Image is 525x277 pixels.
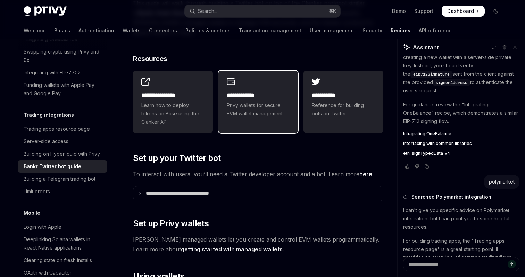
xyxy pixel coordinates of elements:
[133,235,383,254] span: [PERSON_NAME] managed wallets let you create and control EVM wallets programmatically. Learn more...
[413,43,439,51] span: Assistant
[18,173,107,185] a: Building a Telegram trading bot
[133,71,213,133] a: **** **** **** *Learn how to deploy tokens on Base using the Clanker API.
[18,79,107,100] a: Funding wallets with Apple Pay and Google Pay
[24,81,103,98] div: Funding wallets with Apple Pay and Google Pay
[391,22,410,39] a: Recipes
[403,150,519,156] a: eth_signTypedData_v4
[24,125,90,133] div: Trading apps resource page
[18,233,107,254] a: Deeplinking Solana wallets in React Native applications
[24,6,67,16] img: dark logo
[413,163,421,170] button: Vote that response was not good
[133,54,167,64] span: Resources
[24,137,68,146] div: Server-side access
[362,22,382,39] a: Security
[227,101,290,118] span: Privy wallets for secure EVM wallet management.
[18,148,107,160] a: Building on Hyperliquid with Privy
[508,260,516,268] button: Send message
[329,8,336,14] span: ⌘ K
[239,22,301,39] a: Transaction management
[303,71,383,133] a: **** **** *Reference for building bots on Twitter.
[403,141,472,146] span: Interfacing with common libraries
[403,131,451,137] span: Integrating OneBalance
[490,6,501,17] button: Toggle dark mode
[18,254,107,267] a: Clearing state on fresh installs
[24,235,103,252] div: Deeplinking Solana wallets in React Native applications
[419,22,452,39] a: API reference
[133,218,209,229] span: Set up Privy wallets
[18,66,107,79] a: Integrating with EIP-7702
[18,135,107,148] a: Server-side access
[198,7,217,15] div: Search...
[18,123,107,135] a: Trading apps resource page
[489,178,515,185] div: polymarket
[403,206,519,231] p: I can't give you specific advice on Polymarket integration, but I can point you to some helpful r...
[18,185,107,198] a: Limit orders
[24,209,40,217] h5: Mobile
[312,101,375,118] span: Reference for building bots on Twitter.
[359,171,372,178] a: here
[413,72,450,77] span: eip712Signature
[411,194,491,201] span: Searched Polymarket integration
[24,256,92,264] div: Clearing state on fresh installs
[403,163,411,170] button: Vote that response was good
[133,169,383,179] span: To interact with users, you’ll need a Twitter developer account and a bot. Learn more .
[24,269,72,277] div: OAuth with Capacitor
[436,80,467,85] span: signerAddress
[18,160,107,173] a: Bankr Twitter bot guide
[447,8,474,15] span: Dashboard
[24,187,50,196] div: Limit orders
[24,150,100,158] div: Building on Hyperliquid with Privy
[442,6,485,17] a: Dashboard
[310,22,354,39] a: User management
[403,194,519,201] button: Searched Polymarket integration
[403,100,519,125] p: For guidance, review the "Integrating OneBalance" recipe, which demonstrates a similar EIP-712 si...
[78,22,114,39] a: Authentication
[218,71,298,133] a: **** **** ***Privy wallets for secure EVM wallet management.
[24,48,103,64] div: Swapping crypto using Privy and 0x
[181,246,283,253] a: getting started with managed wallets
[24,68,81,77] div: Integrating with EIP-7702
[185,5,340,17] button: Open search
[24,223,61,231] div: Login with Apple
[123,22,141,39] a: Wallets
[24,162,81,171] div: Bankr Twitter bot guide
[414,8,433,15] a: Support
[141,101,205,126] span: Learn how to deploy tokens on Base using the Clanker API.
[24,22,46,39] a: Welcome
[133,153,220,164] span: Set up your Twitter bot
[185,22,231,39] a: Policies & controls
[403,150,450,156] span: eth_signTypedData_v4
[18,221,107,233] a: Login with Apple
[392,8,406,15] a: Demo
[24,111,74,119] h5: Trading integrations
[24,175,95,183] div: Building a Telegram trading bot
[403,257,519,271] textarea: Ask a question...
[403,141,519,146] a: Interfacing with common libraries
[423,163,431,170] button: Copy chat response
[149,22,177,39] a: Connectors
[18,46,107,66] a: Swapping crypto using Privy and 0x
[403,28,519,95] p: However, your backend code in has a potential issue. In the function, you are creating a new wall...
[54,22,70,39] a: Basics
[403,131,519,137] a: Integrating OneBalance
